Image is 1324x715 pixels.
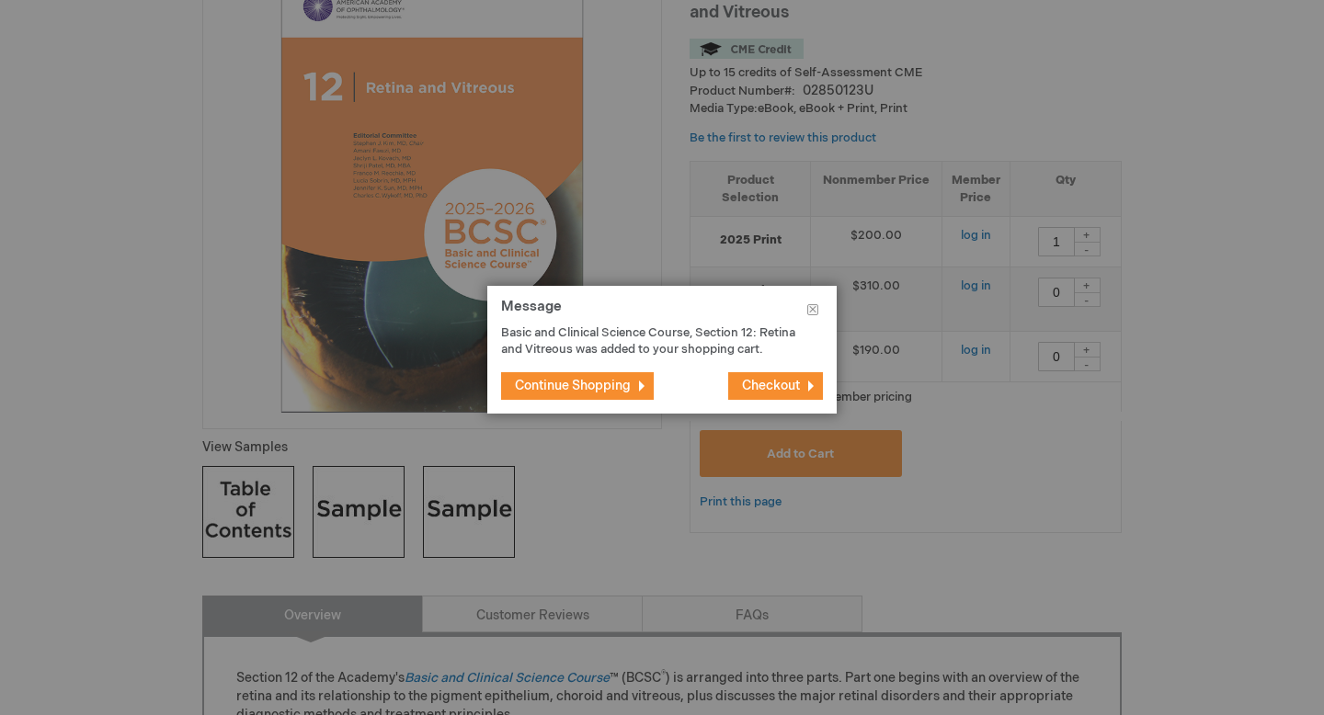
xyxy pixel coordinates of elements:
button: Checkout [728,372,823,400]
h1: Message [501,300,823,324]
button: Continue Shopping [501,372,654,400]
p: Basic and Clinical Science Course, Section 12: Retina and Vitreous was added to your shopping cart. [501,324,795,358]
span: Checkout [742,378,800,393]
span: Continue Shopping [515,378,631,393]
